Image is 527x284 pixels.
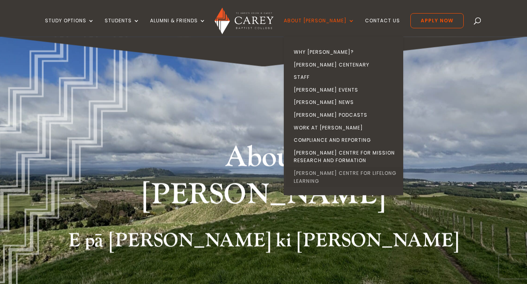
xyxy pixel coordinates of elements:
a: [PERSON_NAME] Centenary [286,59,405,71]
a: Work at [PERSON_NAME] [286,121,405,134]
a: About [PERSON_NAME] [284,18,355,37]
h2: E pā [PERSON_NAME] ki [PERSON_NAME] [53,229,474,257]
a: Contact Us [365,18,400,37]
a: Study Options [45,18,94,37]
a: [PERSON_NAME] Centre for Lifelong Learning [286,167,405,187]
a: [PERSON_NAME] Events [286,84,405,96]
a: Apply Now [410,13,464,28]
a: [PERSON_NAME] Podcasts [286,109,405,121]
a: Why [PERSON_NAME]? [286,46,405,59]
a: Staff [286,71,405,84]
a: [PERSON_NAME] News [286,96,405,109]
h1: About [PERSON_NAME] [114,139,413,217]
a: [PERSON_NAME] Centre for Mission Research and Formation [286,147,405,167]
a: Students [105,18,140,37]
a: Alumni & Friends [150,18,206,37]
a: Compliance and Reporting [286,134,405,147]
img: Carey Baptist College [215,8,273,34]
